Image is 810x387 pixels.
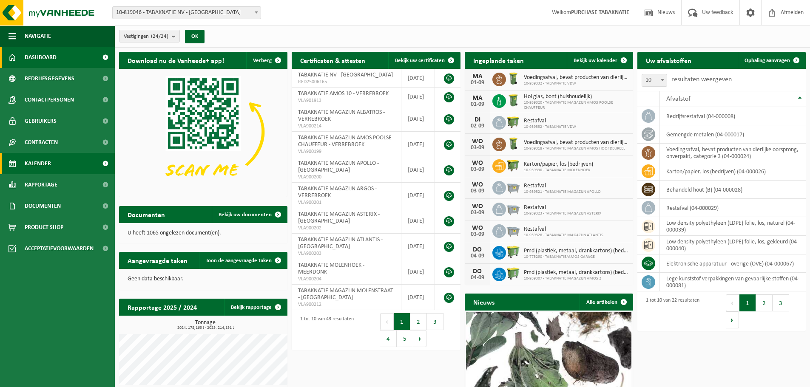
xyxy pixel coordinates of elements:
[25,25,51,47] span: Navigatie
[401,88,435,106] td: [DATE]
[298,90,389,97] span: TABAKNATIE AMOS 10 - VERREBROEK
[25,132,58,153] span: Contracten
[469,138,486,145] div: WO
[469,253,486,259] div: 04-09
[469,246,486,253] div: DO
[469,181,486,188] div: WO
[524,124,576,130] span: 10-939332 - TABAKNATIE VDW
[506,136,520,151] img: WB-0140-HPE-GN-50
[642,74,667,87] span: 10
[112,6,261,19] span: 10-819046 - TABAKNATIE NV - ANTWERPEN
[469,123,486,129] div: 02-09
[298,135,392,148] span: TABAKNATIE MAGAZIJN AMOS POOLSE CHAUFFEUR - VERREBROEK
[469,268,486,275] div: DO
[773,294,789,311] button: 3
[524,211,601,216] span: 10-939323 - TABAKNATIE MAGAZIJN ASTERIX
[397,330,413,347] button: 5
[298,160,379,173] span: TABAKNATIE MAGAZIJN APOLLO - [GEOGRAPHIC_DATA]
[113,7,261,19] span: 10-819046 - TABAKNATIE NV - ANTWERPEN
[298,262,364,275] span: TABAKNATIE MOLENHOEK - MEERDONK
[660,254,806,273] td: elektronische apparatuur - overige (OVE) (04-000067)
[524,254,629,260] span: 10-775290 - TABAKNATIE/AMOS GARAGE
[25,110,57,132] span: Gebruikers
[524,139,629,146] span: Voedingsafval, bevat producten van dierlijke oorsprong, onverpakt, categorie 3
[469,80,486,86] div: 01-09
[25,238,94,259] span: Acceptatievoorwaarden
[401,157,435,183] td: [DATE]
[119,299,205,315] h2: Rapportage 2025 / 2024
[292,52,374,68] h2: Certificaten & attesten
[524,204,601,211] span: Restafval
[506,93,520,107] img: WB-0240-HPE-GN-50
[25,217,63,238] span: Product Shop
[506,71,520,86] img: WB-0140-HPE-GN-50
[524,161,593,168] span: Karton/papier, los (bedrijven)
[524,100,629,110] span: 10-939320 - TABAKNATIE MAGAZIJN AMOS POOLSE CHAUFFEUR
[660,162,806,181] td: karton/papier, los (bedrijven) (04-000026)
[401,234,435,259] td: [DATE]
[219,212,272,218] span: Bekijk uw documenten
[524,226,603,233] span: Restafval
[726,311,739,328] button: Next
[151,34,168,39] count: (24/24)
[298,148,394,155] span: VLA900199
[469,102,486,107] div: 01-09
[380,313,394,330] button: Previous
[298,97,394,104] span: VLA901913
[298,186,377,199] span: TABAKNATIE MAGAZIJN ARGOS - VERREBROEK
[298,237,383,250] span: TABAKNATIE MAGAZIJN ATLANTIS - [GEOGRAPHIC_DATA]
[25,195,61,217] span: Documenten
[401,285,435,310] td: [DATE]
[567,52,632,69] a: Bekijk uw kalender
[427,313,443,330] button: 3
[506,115,520,129] img: WB-1100-HPE-GN-51
[469,73,486,80] div: MA
[128,276,279,282] p: Geen data beschikbaar.
[524,118,576,124] span: Restafval
[469,210,486,216] div: 03-09
[469,203,486,210] div: WO
[380,330,397,347] button: 4
[123,320,287,330] h3: Tonnage
[413,330,426,347] button: Next
[660,217,806,236] td: low density polyethyleen (LDPE) folie, los, naturel (04-000039)
[401,208,435,234] td: [DATE]
[246,52,287,69] button: Verberg
[253,58,272,63] span: Verberg
[119,69,287,195] img: Download de VHEPlus App
[524,276,629,281] span: 10-939307 - TABAKNATIE MAGAZIJN AMOS 2
[119,252,196,268] h2: Aangevraagde taken
[465,294,503,310] h2: Nieuws
[394,313,410,330] button: 1
[401,259,435,285] td: [DATE]
[524,269,629,276] span: Pmd (plastiek, metaal, drankkartons) (bedrijven)
[401,132,435,157] td: [DATE]
[119,206,173,223] h2: Documenten
[524,146,629,151] span: 10-939318 - TABAKNATIE MAGAZIJN AMOS HOOFDBUREEL
[296,312,354,348] div: 1 tot 10 van 43 resultaten
[574,58,617,63] span: Bekijk uw kalender
[395,58,445,63] span: Bekijk uw certificaten
[123,326,287,330] span: 2024: 178,163 t - 2025: 214,151 t
[660,181,806,199] td: behandeld hout (B) (04-000028)
[298,174,394,181] span: VLA900200
[25,153,51,174] span: Kalender
[506,158,520,172] img: WB-1100-HPE-GN-50
[637,52,700,68] h2: Uw afvalstoffen
[660,199,806,217] td: restafval (04-000029)
[206,258,272,263] span: Toon de aangevraagde taken
[469,225,486,232] div: WO
[25,174,57,195] span: Rapportage
[671,76,732,83] label: resultaten weergeven
[524,189,601,195] span: 10-939321 - TABAKNATIE MAGAZIJN APOLLO
[756,294,773,311] button: 2
[388,52,460,69] a: Bekijk uw certificaten
[726,294,739,311] button: Previous
[660,273,806,291] td: lege kunststof verpakkingen van gevaarlijke stoffen (04-000081)
[25,89,74,110] span: Contactpersonen
[25,47,57,68] span: Dashboard
[401,106,435,132] td: [DATE]
[469,95,486,102] div: MA
[524,168,593,173] span: 10-939330 - TABAKNATIE MOLENHOEK
[469,188,486,194] div: 03-09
